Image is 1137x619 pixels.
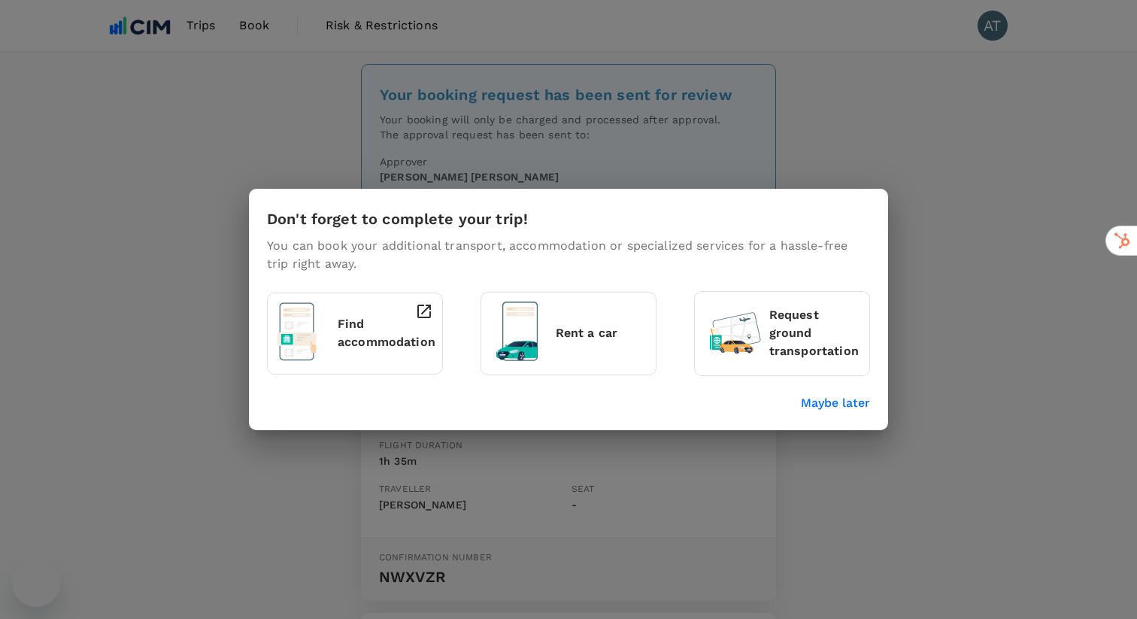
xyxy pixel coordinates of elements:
p: Request ground transportation [769,306,860,360]
p: Find accommodation [338,315,435,351]
button: Maybe later [801,394,870,412]
h6: Don't forget to complete your trip! [267,207,528,231]
p: You can book your additional transport, accommodation or specialized services for a hassle-free t... [267,237,870,273]
p: Rent a car [556,324,647,342]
